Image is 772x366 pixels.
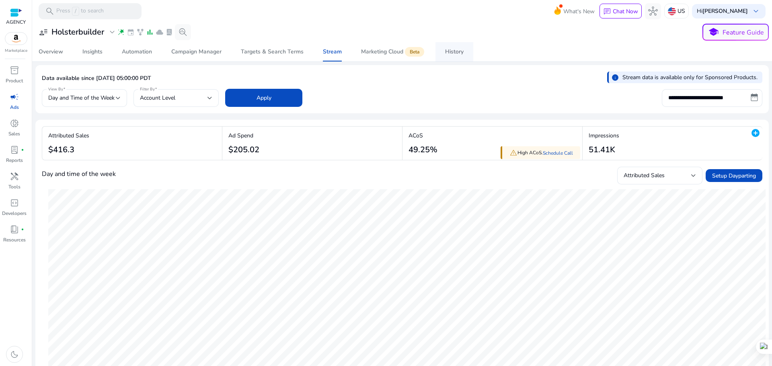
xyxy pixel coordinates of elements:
[107,27,117,37] span: expand_more
[21,148,24,151] span: fiber_manual_record
[8,183,21,190] p: Tools
[624,172,665,179] span: Attributed Sales
[613,8,638,15] p: Chat Now
[21,228,24,231] span: fiber_manual_record
[6,18,26,26] p: AGENCY
[136,28,144,36] span: family_history
[10,225,19,234] span: book_4
[228,131,259,140] p: Ad Spend
[645,3,661,19] button: hub
[751,6,761,16] span: keyboard_arrow_down
[156,28,164,36] span: cloud
[6,77,23,84] p: Product
[51,27,104,37] h3: Holsterbuilder
[361,49,426,55] div: Marketing Cloud
[3,236,26,243] p: Resources
[405,47,424,57] span: Beta
[56,7,104,16] p: Press to search
[225,89,302,107] button: Apply
[323,49,342,55] div: Stream
[10,172,19,181] span: handyman
[509,149,517,157] span: warning
[127,28,135,36] span: event
[697,8,748,14] p: Hi
[10,92,19,102] span: campaign
[409,131,437,140] p: ACoS
[5,33,27,45] img: amazon.svg
[712,172,756,180] span: Setup Dayparting
[6,157,23,164] p: Reports
[409,145,437,155] h3: 49.25%
[706,169,762,182] button: Setup Dayparting
[175,24,191,40] button: search_insights
[10,350,19,359] span: dark_mode
[45,6,55,16] span: search
[10,198,19,208] span: code_blocks
[678,4,685,18] p: US
[589,131,619,140] p: Impressions
[146,28,154,36] span: bar_chart
[48,145,89,155] h3: $416.3
[165,28,173,36] span: lab_profile
[563,4,595,18] span: What's New
[10,145,19,155] span: lab_profile
[39,49,63,55] div: Overview
[257,94,271,102] span: Apply
[501,146,580,159] div: High ACoS.
[10,104,19,111] p: Ads
[10,65,19,75] span: inventory_2
[708,27,719,38] span: school
[2,210,27,217] p: Developers
[178,27,188,37] span: search_insights
[140,94,175,102] span: Account Level
[171,49,222,55] div: Campaign Manager
[8,130,20,137] p: Sales
[622,73,758,82] p: Stream data is available only for Sponsored Products.
[589,145,619,155] h3: 51.41K
[648,6,658,16] span: hub
[5,48,27,54] p: Marketplace
[39,27,48,37] span: user_attributes
[611,74,619,82] span: info
[117,28,125,36] span: wand_stars
[543,150,573,156] a: Schedule Call
[10,119,19,128] span: donut_small
[668,7,676,15] img: us.svg
[241,49,304,55] div: Targets & Search Terms
[600,4,642,19] button: chatChat Now
[603,8,611,16] span: chat
[122,49,152,55] div: Automation
[751,128,760,138] mat-icon: add_circle
[702,7,748,15] b: [PERSON_NAME]
[82,49,103,55] div: Insights
[228,145,259,155] h3: $205.02
[42,170,116,178] h4: Day and time of the week
[48,131,89,140] p: Attributed Sales
[48,86,63,92] mat-label: View By
[42,74,151,82] p: Data available since [DATE] 05:00:00 PDT
[140,86,155,92] mat-label: Filter By
[702,24,769,41] button: schoolFeature Guide
[445,49,464,55] div: History
[48,94,115,102] span: Day and Time of the Week
[723,28,764,37] p: Feature Guide
[72,7,79,16] span: /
